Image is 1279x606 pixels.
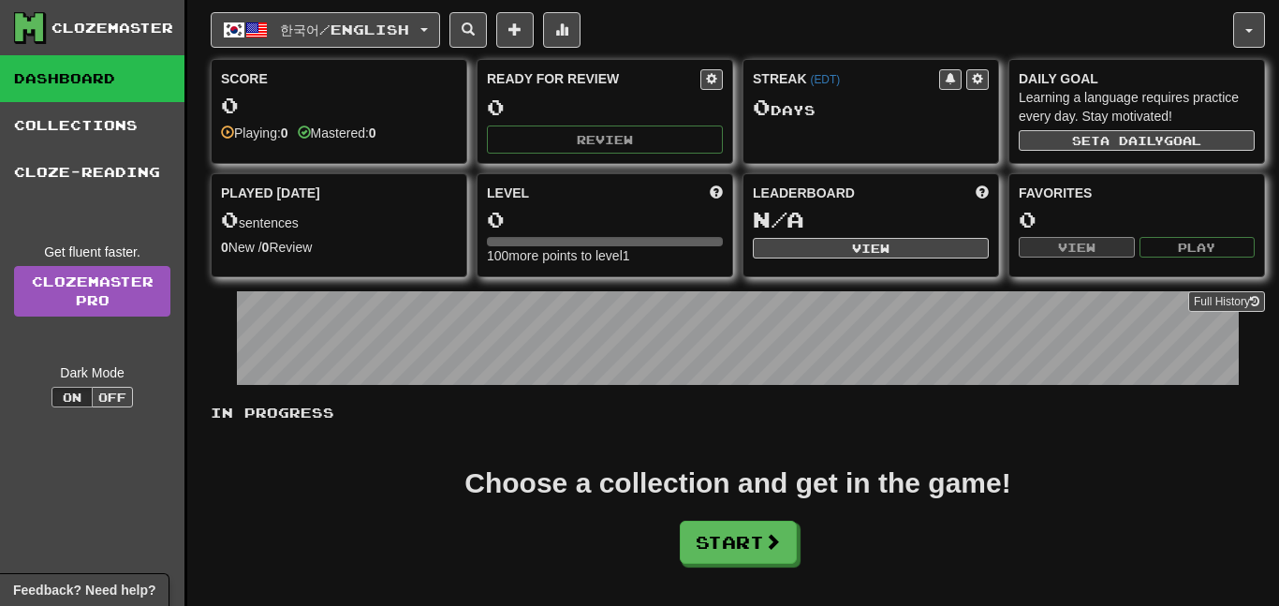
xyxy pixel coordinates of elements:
div: Clozemaster [51,19,173,37]
p: In Progress [211,404,1265,422]
strong: 0 [281,126,288,140]
span: Played [DATE] [221,184,320,202]
button: Play [1139,237,1256,258]
button: 한국어/English [211,12,440,48]
span: 한국어 / English [280,22,409,37]
strong: 0 [262,240,270,255]
button: Search sentences [449,12,487,48]
span: Level [487,184,529,202]
strong: 0 [221,240,228,255]
span: Score more points to level up [710,184,723,202]
div: Favorites [1019,184,1255,202]
div: 0 [221,94,457,117]
div: New / Review [221,238,457,257]
span: This week in points, UTC [976,184,989,202]
div: Learning a language requires practice every day. Stay motivated! [1019,88,1255,126]
span: a daily [1100,134,1164,147]
button: View [1019,237,1135,258]
div: 0 [487,208,723,231]
button: Review [487,126,723,154]
div: 0 [1019,208,1255,231]
div: Day s [753,96,989,120]
button: More stats [543,12,581,48]
strong: 0 [369,126,376,140]
div: sentences [221,208,457,232]
div: Choose a collection and get in the game! [464,469,1010,497]
span: 0 [753,94,771,120]
div: 100 more points to level 1 [487,246,723,265]
div: Ready for Review [487,69,700,88]
button: Off [92,387,133,407]
span: 0 [221,206,239,232]
button: View [753,238,989,259]
div: 0 [487,96,723,119]
button: On [51,387,93,407]
button: Add sentence to collection [496,12,534,48]
a: ClozemasterPro [14,266,170,317]
button: Seta dailygoal [1019,130,1255,151]
div: Mastered: [298,124,376,142]
div: Streak [753,69,939,88]
span: Leaderboard [753,184,855,202]
button: Start [680,521,797,564]
button: Full History [1188,291,1265,312]
span: N/A [753,206,804,232]
div: Daily Goal [1019,69,1255,88]
span: Open feedback widget [13,581,155,599]
div: Dark Mode [14,363,170,382]
div: Get fluent faster. [14,243,170,261]
div: Score [221,69,457,88]
a: (EDT) [810,73,840,86]
div: Playing: [221,124,288,142]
